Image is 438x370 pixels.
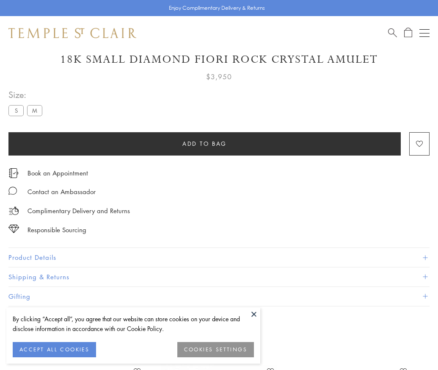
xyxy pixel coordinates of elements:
span: Add to bag [182,139,227,148]
span: Size: [8,88,46,102]
div: Contact an Ambassador [28,186,96,197]
span: $3,950 [206,71,232,82]
img: icon_delivery.svg [8,206,19,216]
img: MessageIcon-01_2.svg [8,186,17,195]
div: Responsible Sourcing [28,225,86,235]
label: S [8,105,24,116]
p: Complimentary Delivery and Returns [28,206,130,216]
img: icon_appointment.svg [8,168,19,178]
button: Gifting [8,287,430,306]
button: Open navigation [419,28,430,38]
button: Shipping & Returns [8,267,430,287]
button: Add to bag [8,132,401,156]
p: Enjoy Complimentary Delivery & Returns [169,4,265,12]
label: M [27,105,42,116]
button: COOKIES SETTINGS [177,342,254,357]
img: Temple St. Clair [8,28,136,38]
a: Open Shopping Bag [404,28,412,38]
a: Search [388,28,397,38]
h1: 18K Small Diamond Fiori Rock Crystal Amulet [8,52,430,67]
img: icon_sourcing.svg [8,225,19,233]
div: By clicking “Accept all”, you agree that our website can store cookies on your device and disclos... [13,314,254,334]
button: Product Details [8,248,430,267]
button: ACCEPT ALL COOKIES [13,342,96,357]
a: Book an Appointment [28,168,88,178]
